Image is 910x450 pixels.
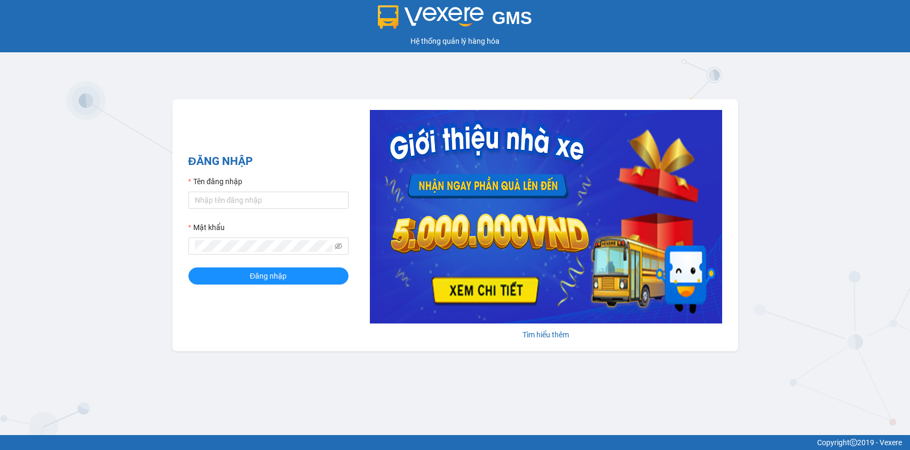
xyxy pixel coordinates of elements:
[188,222,225,233] label: Mật khẩu
[370,329,722,341] div: Tìm hiểu thêm
[335,242,342,250] span: eye-invisible
[8,437,902,448] div: Copyright 2019 - Vexere
[188,153,349,170] h2: ĐĂNG NHẬP
[250,270,287,282] span: Đăng nhập
[195,240,333,252] input: Mật khẩu
[850,439,857,446] span: copyright
[492,8,532,28] span: GMS
[370,110,722,323] img: banner-0
[188,192,349,209] input: Tên đăng nhập
[3,35,907,47] div: Hệ thống quản lý hàng hóa
[378,5,484,29] img: logo 2
[188,267,349,285] button: Đăng nhập
[378,16,532,25] a: GMS
[188,176,242,187] label: Tên đăng nhập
